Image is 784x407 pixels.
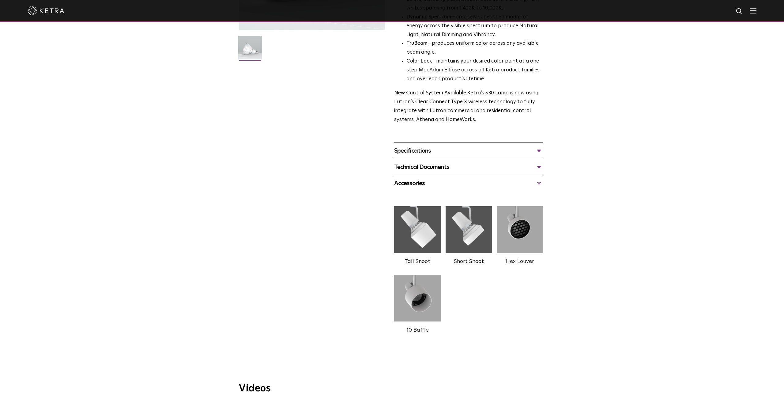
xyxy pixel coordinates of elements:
label: Short Snoot [454,259,484,264]
label: 10 Baffle [406,327,429,333]
img: 3b1b0dc7630e9da69e6b [497,203,543,256]
div: Accessories [394,178,543,188]
strong: TruBeam [406,41,428,46]
div: Specifications [394,146,543,156]
img: 9e3d97bd0cf938513d6e [394,272,441,324]
img: ketra-logo-2019-white [28,6,64,15]
img: 28b6e8ee7e7e92b03ac7 [446,203,492,256]
li: —produces uniform color across any available beam angle. [406,39,543,57]
li: —precisely tunes the amount of energy across the visible spectrum to produce Natural Light, Natur... [406,13,543,40]
h3: Videos [239,384,545,394]
img: S30-Lamp-Edison-2021-Web-Square [238,36,262,64]
strong: Color Lock [406,59,432,64]
img: search icon [736,8,743,15]
div: Technical Documents [394,162,543,172]
label: Tall Snoot [405,259,430,264]
p: Ketra’s S30 Lamp is now using Lutron’s Clear Connect Type X wireless technology to fully integrat... [394,89,543,124]
img: 561d9251a6fee2cab6f1 [394,203,441,256]
img: Hamburger%20Nav.svg [750,8,756,13]
label: Hex Louver [506,259,534,264]
strong: New Control System Available: [394,90,467,96]
li: —maintains your desired color point at a one step MacAdam Ellipse across all Ketra product famili... [406,57,543,84]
